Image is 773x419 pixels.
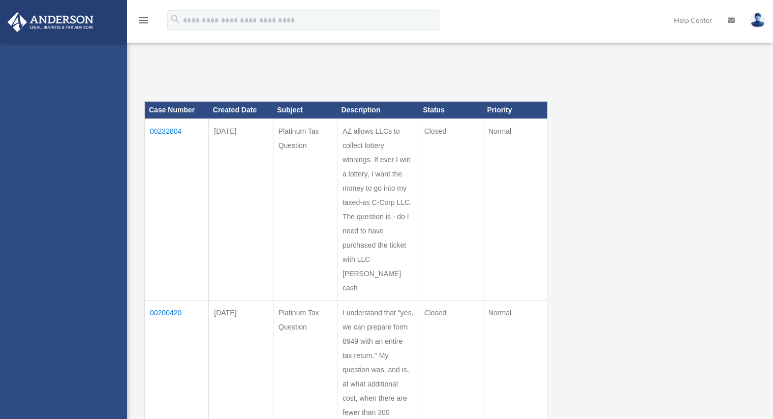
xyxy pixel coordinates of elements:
td: [DATE] [209,119,273,301]
th: Priority [483,102,547,119]
img: User Pic [750,13,765,27]
td: AZ allows LLCs to collect lottery winnings. If ever I win a lottery, I want the money to go into ... [337,119,419,301]
td: Normal [483,119,547,301]
a: menu [137,18,149,26]
th: Subject [273,102,337,119]
td: Closed [419,119,483,301]
th: Case Number [145,102,209,119]
td: 00232804 [145,119,209,301]
img: Anderson Advisors Platinum Portal [5,12,97,32]
i: search [170,14,181,25]
th: Description [337,102,419,119]
th: Created Date [209,102,273,119]
th: Status [419,102,483,119]
i: menu [137,14,149,26]
td: Platinum Tax Question [273,119,337,301]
